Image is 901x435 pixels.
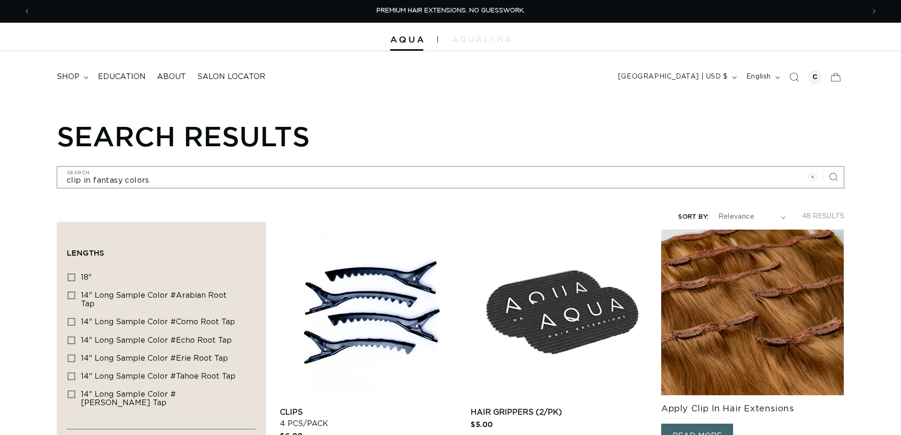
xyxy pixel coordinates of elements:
a: Salon Locator [192,66,271,88]
span: 14" Long Sample Color #Arabian Root Tap [81,292,227,308]
span: 14" Long Sample Color #Erie Root Tap [81,355,228,362]
span: [GEOGRAPHIC_DATA] | USD $ [618,72,728,82]
span: Lengths [67,249,104,257]
a: Hair Grippers (2/pk) [471,407,654,418]
summary: Lengths (0 selected) [67,232,256,266]
span: shop [57,72,79,82]
span: 14" Long Sample Color #Echo Root Tap [81,337,232,344]
button: Previous announcement [17,2,37,20]
button: Next announcement [864,2,884,20]
button: Clear search term [802,167,823,187]
img: aqualyna.com [452,36,511,42]
span: 14" Long Sample Color #[PERSON_NAME] Tap [81,391,176,407]
input: Search [57,167,844,188]
label: Sort by: [678,214,709,220]
summary: Search [784,67,805,88]
h1: Search results [57,120,844,152]
summary: shop [51,66,92,88]
span: 14" Long Sample Color #Tahoe Root Tap [81,373,236,380]
a: Education [92,66,151,88]
button: [GEOGRAPHIC_DATA] | USD $ [612,68,741,86]
h3: Apply Clip In Hair Extensions [661,404,844,415]
span: About [157,72,186,82]
span: English [746,72,771,82]
span: 14" Long Sample Color #Como Root Tap [81,318,235,326]
a: About [151,66,192,88]
button: English [741,68,784,86]
span: Salon Locator [197,72,265,82]
span: 48 results [802,213,844,220]
a: Clips 4 pcs/pack [280,407,463,429]
span: 18" [81,274,92,281]
img: Apply Clip In Hair Extensions [661,230,844,395]
span: Education [98,72,146,82]
button: Search [823,167,844,187]
span: PREMIUM HAIR EXTENSIONS. NO GUESSWORK. [376,8,525,14]
img: Aqua Hair Extensions [390,36,423,43]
